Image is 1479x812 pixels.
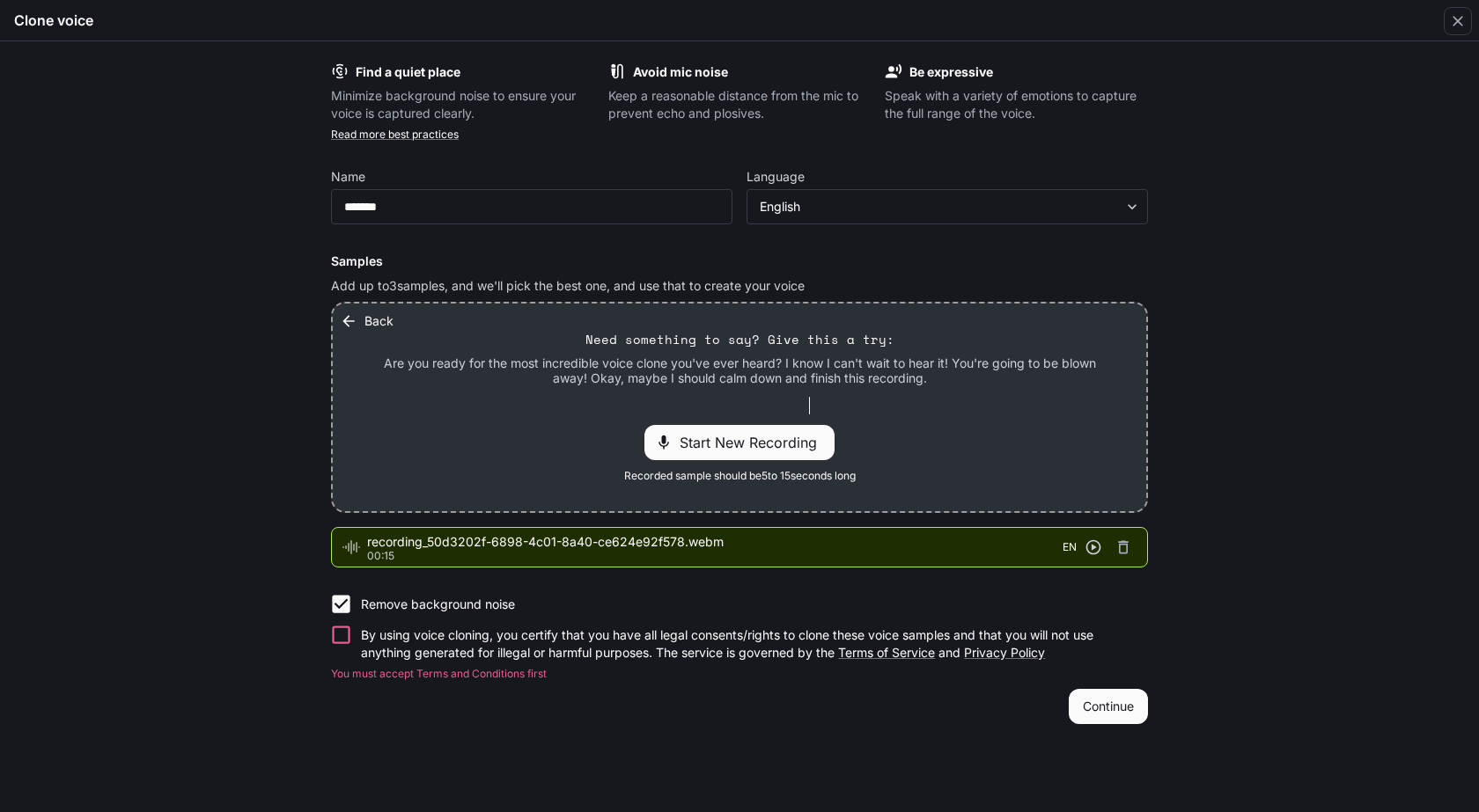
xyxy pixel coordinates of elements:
p: Need something to say? Give this a try: [585,331,894,348]
b: Avoid mic noise [633,64,728,79]
div: English [747,198,1147,216]
div: Start New Recording [644,425,835,460]
h6: Samples [331,252,1148,270]
span: Recorded sample should be 5 to 15 seconds long [624,467,856,485]
b: Find a quiet place [356,64,460,79]
span: recording_50d3202f-6898-4c01-8a40-ce624e92f578.webm [367,533,1063,551]
span: Start New Recording [680,432,828,453]
p: Speak with a variety of emotions to capture the full range of the voice. [885,87,1148,122]
span: EN [1063,538,1077,556]
div: English [760,198,1119,216]
p: Remove background noise [361,596,515,613]
p: 00:15 [367,551,1063,561]
b: Be expressive [909,64,993,79]
p: By using voice cloning, you certify that you have all legal consents/rights to clone these voice ... [361,626,1134,662]
p: Are you ready for the most incredible voice clone you've ever heard? I know I can't wait to hear ... [375,355,1104,386]
p: You must accept Terms and Conditions first [331,665,1148,683]
button: Continue [1069,689,1148,724]
p: Name [331,171,365,183]
p: Keep a reasonable distance from the mic to prevent echo and plosives. [608,87,872,122]
a: Read more best practices [331,128,459,141]
button: Back [336,304,401,339]
p: Add up to 3 samples, and we'll pick the best one, and use that to create your voice [331,277,1148,295]
a: Terms of Service [838,645,935,660]
p: Language [747,171,805,183]
h5: Clone voice [14,11,93,30]
p: Minimize background noise to ensure your voice is captured clearly. [331,87,594,122]
a: Privacy Policy [964,645,1045,660]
